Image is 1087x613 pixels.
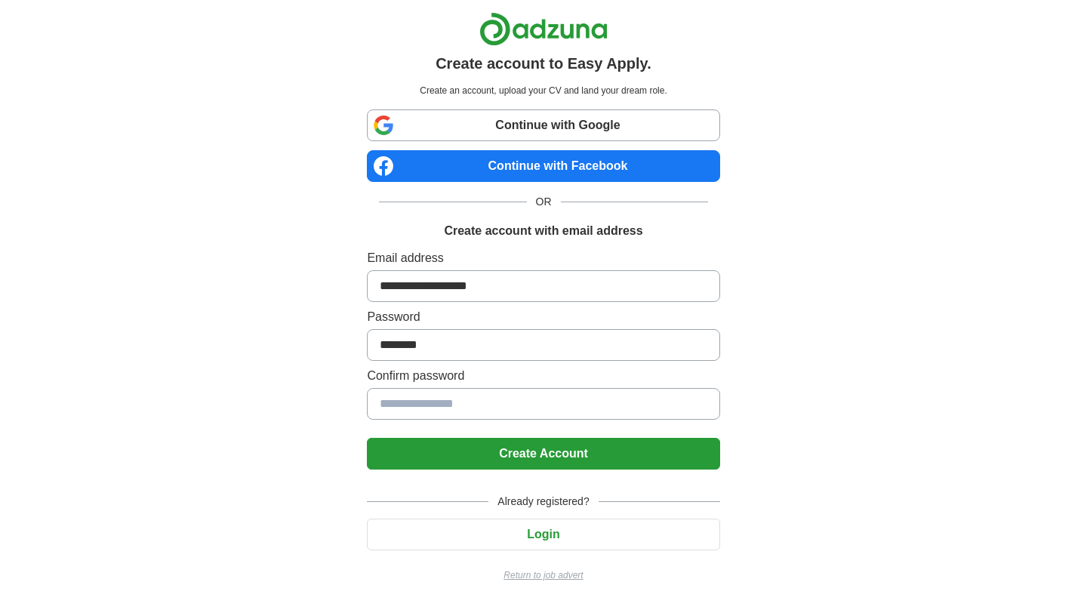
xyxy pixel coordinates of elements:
[367,150,719,182] a: Continue with Facebook
[436,52,651,75] h1: Create account to Easy Apply.
[367,249,719,267] label: Email address
[367,367,719,385] label: Confirm password
[367,568,719,582] a: Return to job advert
[479,12,608,46] img: Adzuna logo
[444,222,642,240] h1: Create account with email address
[367,528,719,541] a: Login
[527,194,561,210] span: OR
[488,494,598,510] span: Already registered?
[367,438,719,470] button: Create Account
[370,84,716,97] p: Create an account, upload your CV and land your dream role.
[367,519,719,550] button: Login
[367,109,719,141] a: Continue with Google
[367,308,719,326] label: Password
